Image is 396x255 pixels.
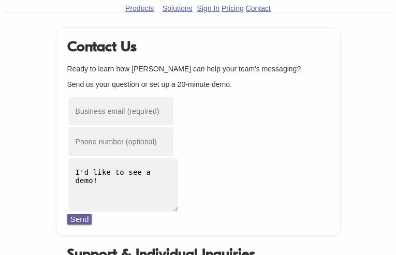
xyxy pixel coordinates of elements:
h1: Contact Us [67,38,329,55]
a: Pricing [222,4,244,12]
input: Business email (required) [67,96,174,126]
a: Products [125,4,154,12]
textarea: I'd like to see a demo! [67,157,179,213]
button: Send [67,214,92,224]
input: Phone number (optional) [67,126,174,157]
p: Ready to learn how [PERSON_NAME] can help your team's messaging? [67,65,329,73]
a: Contact [246,4,271,12]
a: Sign In [197,4,219,12]
a: Solutions [163,4,193,12]
p: Send us your question or set up a 20-minute demo. [67,80,329,88]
